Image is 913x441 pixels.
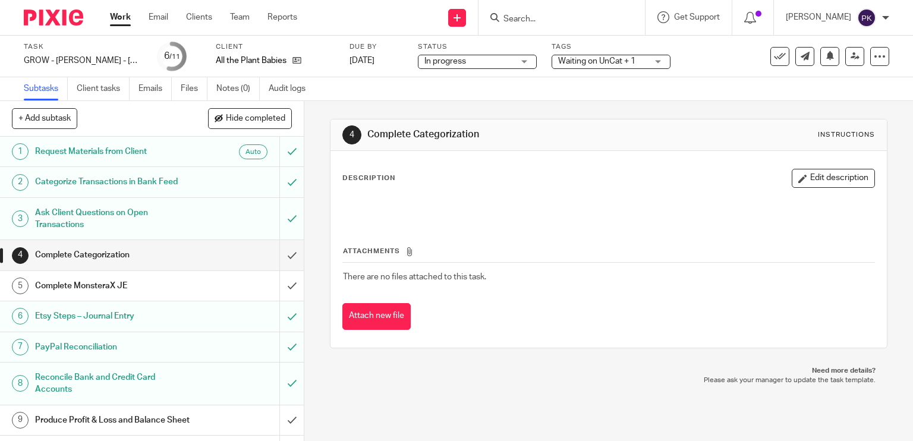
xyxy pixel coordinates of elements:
[502,14,609,25] input: Search
[12,143,29,160] div: 1
[186,11,212,23] a: Clients
[342,125,361,144] div: 4
[24,10,83,26] img: Pixie
[35,143,190,160] h1: Request Materials from Client
[343,273,486,281] span: There are no files attached to this task.
[12,210,29,227] div: 3
[35,411,190,429] h1: Produce Profit & Loss and Balance Sheet
[552,42,670,52] label: Tags
[35,307,190,325] h1: Etsy Steps – Journal Entry
[169,53,180,60] small: /11
[342,174,395,183] p: Description
[350,56,374,65] span: [DATE]
[216,55,287,67] p: All the Plant Babies
[342,376,876,385] p: Please ask your manager to update the task template.
[24,42,143,52] label: Task
[216,77,260,100] a: Notes (0)
[12,412,29,429] div: 9
[269,77,314,100] a: Audit logs
[424,57,466,65] span: In progress
[35,246,190,264] h1: Complete Categorization
[239,144,267,159] div: Auto
[35,173,190,191] h1: Categorize Transactions in Bank Feed
[674,13,720,21] span: Get Support
[12,375,29,392] div: 8
[818,130,875,140] div: Instructions
[110,11,131,23] a: Work
[267,11,297,23] a: Reports
[35,277,190,295] h1: Complete MonsteraX JE
[12,308,29,325] div: 6
[342,303,411,330] button: Attach new file
[77,77,130,100] a: Client tasks
[12,278,29,294] div: 5
[35,368,190,399] h1: Reconcile Bank and Credit Card Accounts
[149,11,168,23] a: Email
[24,55,143,67] div: GROW - Lindsay - July 2025
[230,11,250,23] a: Team
[342,366,876,376] p: Need more details?
[216,42,335,52] label: Client
[558,57,635,65] span: Waiting on UnCat + 1
[418,42,537,52] label: Status
[367,128,634,141] h1: Complete Categorization
[35,338,190,356] h1: PayPal Reconciliation
[792,169,875,188] button: Edit description
[164,49,180,63] div: 6
[12,174,29,191] div: 2
[12,108,77,128] button: + Add subtask
[857,8,876,27] img: svg%3E
[35,204,190,234] h1: Ask Client Questions on Open Transactions
[350,42,403,52] label: Due by
[12,339,29,355] div: 7
[138,77,172,100] a: Emails
[226,114,285,124] span: Hide completed
[24,55,143,67] div: GROW - [PERSON_NAME] - [DATE]
[181,77,207,100] a: Files
[12,247,29,264] div: 4
[343,248,400,254] span: Attachments
[208,108,292,128] button: Hide completed
[786,11,851,23] p: [PERSON_NAME]
[24,77,68,100] a: Subtasks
